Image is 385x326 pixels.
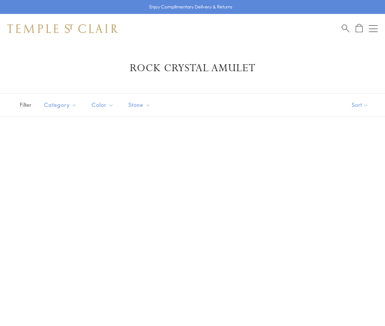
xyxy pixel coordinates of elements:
[88,100,119,109] span: Color
[7,24,118,33] img: Temple St. Clair
[86,97,119,113] button: Color
[18,62,367,75] h1: Rock Crystal Amulet
[356,24,363,33] a: Open Shopping Bag
[335,94,385,116] button: Show sort by
[369,24,378,33] button: Open navigation
[342,24,349,33] a: Search
[123,97,156,113] button: Stone
[125,100,156,109] span: Stone
[38,97,82,113] button: Category
[149,3,232,11] p: Enjoy Complimentary Delivery & Returns
[40,100,82,109] span: Category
